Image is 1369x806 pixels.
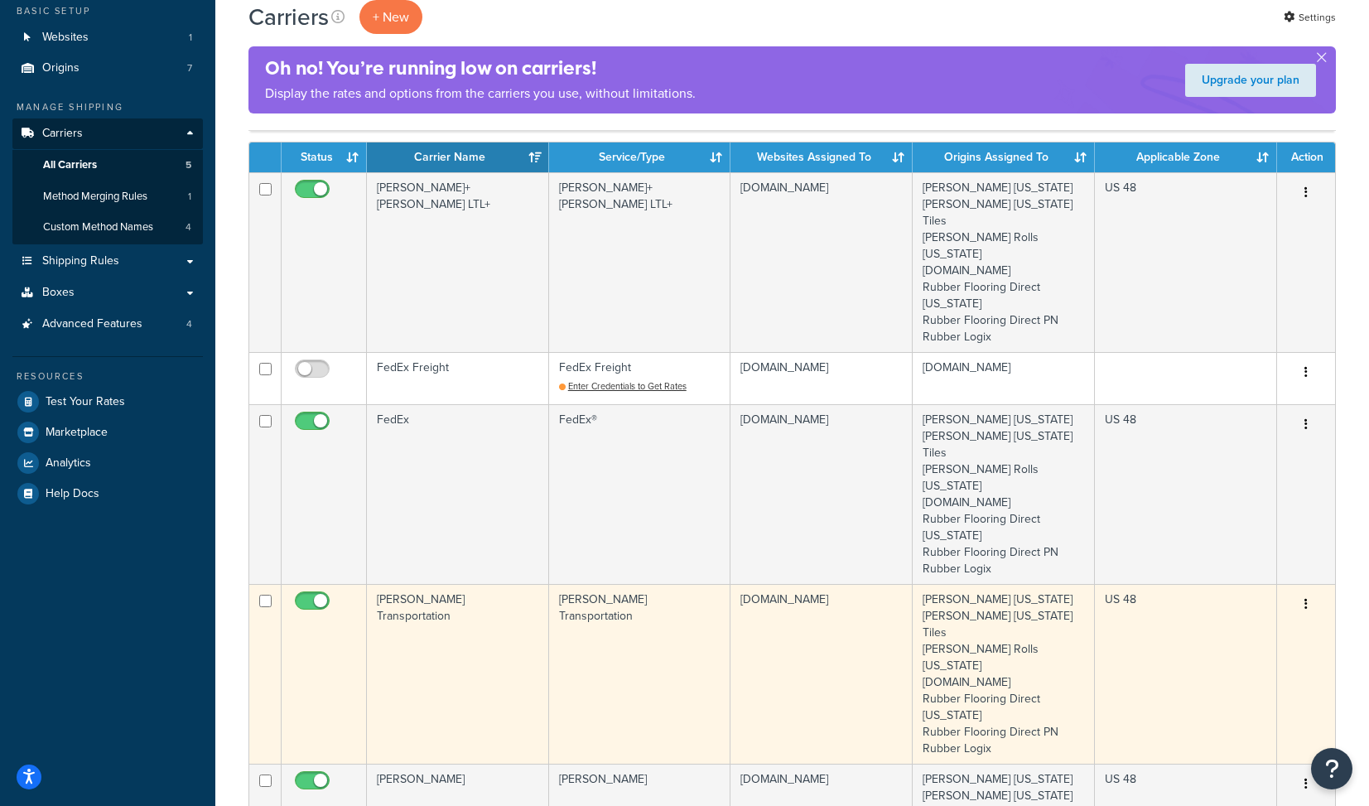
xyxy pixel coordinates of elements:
[12,22,203,53] li: Websites
[265,55,696,82] h4: Oh no! You’re running low on carriers!
[12,118,203,244] li: Carriers
[913,584,1095,764] td: [PERSON_NAME] [US_STATE] [PERSON_NAME] [US_STATE] Tiles [PERSON_NAME] Rolls [US_STATE] [DOMAIN_NA...
[42,127,83,141] span: Carriers
[43,190,147,204] span: Method Merging Rules
[1185,64,1316,97] a: Upgrade your plan
[913,172,1095,352] td: [PERSON_NAME] [US_STATE] [PERSON_NAME] [US_STATE] Tiles [PERSON_NAME] Rolls [US_STATE] [DOMAIN_NA...
[188,190,191,204] span: 1
[12,118,203,149] a: Carriers
[187,61,192,75] span: 7
[1095,404,1277,584] td: US 48
[46,456,91,471] span: Analytics
[42,31,89,45] span: Websites
[12,309,203,340] li: Advanced Features
[265,82,696,105] p: Display the rates and options from the carriers you use, without limitations.
[43,220,153,234] span: Custom Method Names
[12,22,203,53] a: Websites 1
[12,309,203,340] a: Advanced Features 4
[248,1,329,33] h1: Carriers
[42,317,142,331] span: Advanced Features
[1095,142,1277,172] th: Applicable Zone: activate to sort column ascending
[913,404,1095,584] td: [PERSON_NAME] [US_STATE] [PERSON_NAME] [US_STATE] Tiles [PERSON_NAME] Rolls [US_STATE] [DOMAIN_NA...
[46,487,99,501] span: Help Docs
[42,286,75,300] span: Boxes
[46,426,108,440] span: Marketplace
[549,404,731,584] td: FedEx®
[1311,748,1352,789] button: Open Resource Center
[549,584,731,764] td: [PERSON_NAME] Transportation
[730,172,913,352] td: [DOMAIN_NAME]
[1284,6,1336,29] a: Settings
[186,317,192,331] span: 4
[367,352,549,404] td: FedEx Freight
[549,352,731,404] td: FedEx Freight
[186,220,191,234] span: 4
[12,479,203,509] a: Help Docs
[367,584,549,764] td: [PERSON_NAME] Transportation
[1095,172,1277,352] td: US 48
[12,181,203,212] li: Method Merging Rules
[12,53,203,84] a: Origins 7
[42,61,80,75] span: Origins
[730,142,913,172] th: Websites Assigned To: activate to sort column ascending
[12,4,203,18] div: Basic Setup
[913,352,1095,404] td: [DOMAIN_NAME]
[559,379,687,393] a: Enter Credentials to Get Rates
[282,142,367,172] th: Status: activate to sort column ascending
[367,404,549,584] td: FedEx
[12,417,203,447] a: Marketplace
[730,352,913,404] td: [DOMAIN_NAME]
[730,404,913,584] td: [DOMAIN_NAME]
[913,142,1095,172] th: Origins Assigned To: activate to sort column ascending
[12,212,203,243] a: Custom Method Names 4
[189,31,192,45] span: 1
[730,584,913,764] td: [DOMAIN_NAME]
[12,369,203,384] div: Resources
[549,172,731,352] td: [PERSON_NAME]+[PERSON_NAME] LTL+
[367,172,549,352] td: [PERSON_NAME]+[PERSON_NAME] LTL+
[186,158,191,172] span: 5
[12,448,203,478] a: Analytics
[549,142,731,172] th: Service/Type: activate to sort column ascending
[12,53,203,84] li: Origins
[12,278,203,308] a: Boxes
[46,395,125,409] span: Test Your Rates
[12,387,203,417] a: Test Your Rates
[367,142,549,172] th: Carrier Name: activate to sort column ascending
[1277,142,1335,172] th: Action
[12,150,203,181] li: All Carriers
[568,379,687,393] span: Enter Credentials to Get Rates
[12,181,203,212] a: Method Merging Rules 1
[42,254,119,268] span: Shipping Rules
[1095,584,1277,764] td: US 48
[12,150,203,181] a: All Carriers 5
[12,246,203,277] a: Shipping Rules
[12,100,203,114] div: Manage Shipping
[12,212,203,243] li: Custom Method Names
[43,158,97,172] span: All Carriers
